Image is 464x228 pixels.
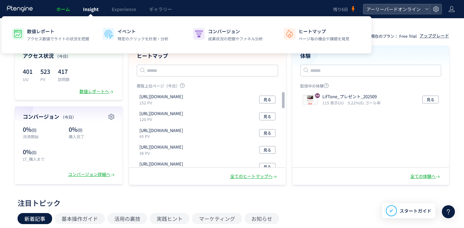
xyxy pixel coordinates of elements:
h4: 体験 [300,52,442,60]
p: https://product.eb-online.jp/facepump_lp_2022 [139,111,183,117]
span: 残り6日 [333,6,348,12]
h4: コンバージョン [23,113,115,120]
p: UU [23,76,33,82]
button: 見る [259,146,275,154]
h4: アクセス状況 [23,52,115,60]
span: (0) [77,127,82,133]
p: 34 PV [139,167,186,173]
p: https://eb-online.jp/products/liftone [139,144,183,150]
div: 全ての体験へ [410,173,441,180]
p: 数値レポート [27,28,89,34]
p: ヒートマップ [299,28,349,34]
button: 見る [422,96,439,103]
p: 閲覧上位ページ（今日） [137,83,278,91]
p: 特定のクリックを計測・分析 [118,36,168,42]
span: 見る [263,113,271,120]
span: 見る [427,96,434,103]
p: 購入完了 [69,134,115,139]
div: 注目トピック [18,198,443,208]
img: c3ab1c4e75b9f3e5a052ab6a6d02ba641757837955471.png [303,96,317,105]
p: 配信中の体験 [300,83,442,91]
p: 現在のプラン： Free Trial [371,33,417,39]
span: 見る [263,96,271,103]
p: https://product.eb-online.jp/rocklean_lp_2022 [139,161,183,167]
p: コンバージョン [208,28,263,34]
p: 45 PV [139,133,186,139]
p: イベント [118,28,168,34]
p: LT_購入まで [23,156,65,162]
p: ページ毎の機会や課題を発見 [299,36,349,42]
button: 見る [259,113,275,120]
span: アーリーバードオンライン [364,4,422,14]
p: アクセス数値でサイトの状況を把握 [27,36,89,42]
button: 実践ヒント [150,213,190,224]
span: スタートガイド [400,208,431,214]
p: 決済開始 [23,134,65,139]
p: 417 [58,66,70,76]
button: 見る [259,96,275,103]
div: 全てのヒートマップへ [230,173,278,180]
p: 0% [23,148,65,156]
p: 0% [69,125,115,134]
button: 活用の裏技 [107,213,147,224]
button: お知らせ [245,213,279,224]
p: 523 [40,66,50,76]
p: PV [40,76,50,82]
p: 152 PV [139,100,186,105]
h4: ヒートマップ [137,52,278,60]
p: 38 PV [139,150,186,156]
button: 基本操作ガイド [55,213,105,224]
span: 見る [263,129,271,137]
p: 訪問数 [58,76,70,82]
button: 新着記事 [18,213,52,224]
div: コンバージョン詳細へ [68,171,116,178]
div: 数値レポートへ [79,88,115,95]
span: Insight [83,6,99,12]
p: 成果状況の把握やファネル分析 [208,36,263,42]
span: ギャラリー [149,6,172,12]
p: 401 [23,66,33,76]
button: マーケティング [192,213,242,224]
span: Experience [112,6,136,12]
span: （今日） [61,114,76,120]
span: 見る [263,163,271,171]
span: ホーム [56,6,70,12]
p: 120 PV [139,116,186,122]
i: 115 表示UU [322,100,346,105]
span: 見る [263,146,271,154]
p: https://product.eb-online.jp/nowmi_lab_spiralcare [139,127,183,134]
span: (0) [32,149,36,155]
button: 見る [259,163,275,171]
p: 0% [23,125,65,134]
button: 見る [259,129,275,137]
span: （今日） [55,53,71,59]
p: LifTone_プレゼント_202509 [322,94,378,100]
i: 5.22%(6) ゴール率 [348,100,381,105]
p: https://product.eb-online.jp/liftone_lp_2023 [139,94,183,100]
div: アップグレード [419,33,449,39]
span: (0) [32,127,36,133]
